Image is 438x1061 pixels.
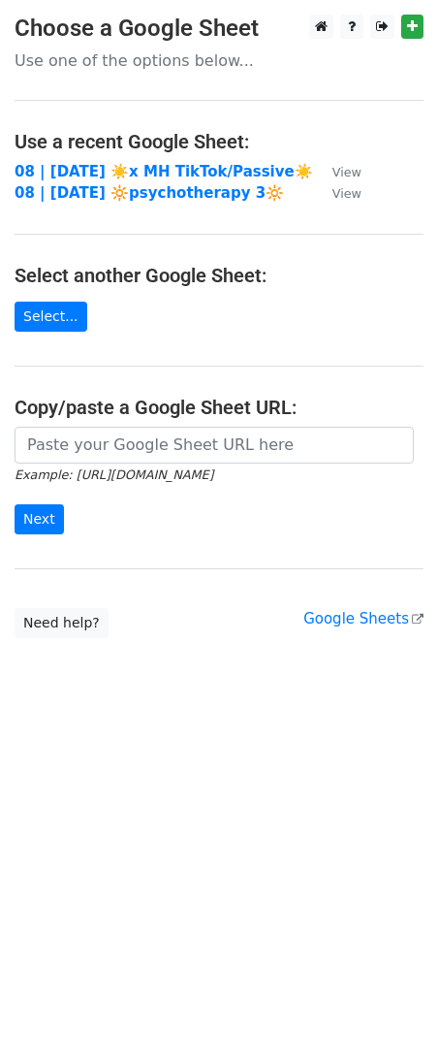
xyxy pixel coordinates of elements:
[332,165,361,179] small: View
[15,50,423,71] p: Use one of the options below...
[303,610,423,627] a: Google Sheets
[15,163,313,180] a: 08 | [DATE] ☀️x MH TikTok/Passive☀️
[313,184,361,202] a: View
[15,504,64,534] input: Next
[15,608,109,638] a: Need help?
[15,427,414,464] input: Paste your Google Sheet URL here
[15,396,423,419] h4: Copy/paste a Google Sheet URL:
[15,467,213,482] small: Example: [URL][DOMAIN_NAME]
[15,264,423,287] h4: Select another Google Sheet:
[313,163,361,180] a: View
[332,186,361,201] small: View
[15,15,423,43] h3: Choose a Google Sheet
[15,130,423,153] h4: Use a recent Google Sheet:
[15,184,284,202] a: 08 | [DATE] 🔆psychotherapy 3🔆
[15,302,87,332] a: Select...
